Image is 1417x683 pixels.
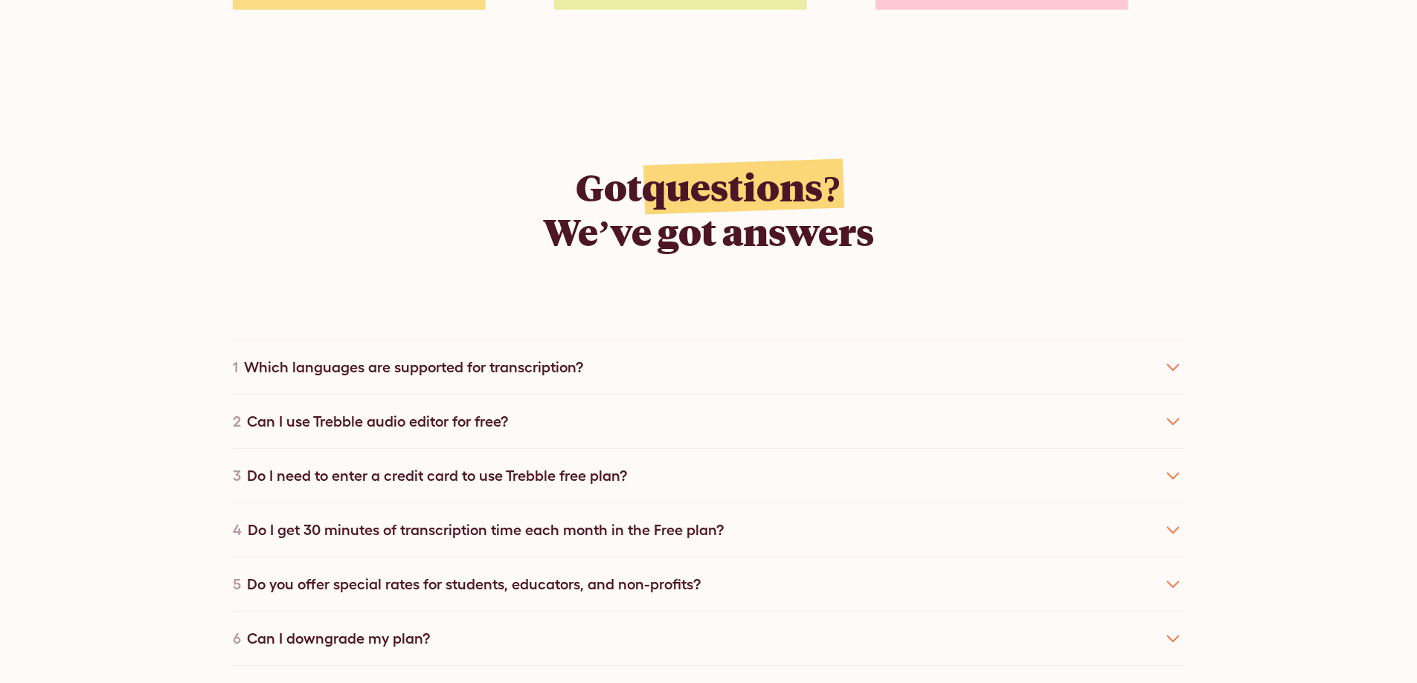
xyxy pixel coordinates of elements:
[233,464,241,487] div: 3
[233,519,242,541] div: 4
[233,627,241,650] div: 6
[642,162,841,211] span: questions?
[233,356,238,378] div: 1
[247,464,627,487] div: Do I need to enter a credit card to use Trebble free plan?
[247,573,701,595] div: Do you offer special rates for students, educators, and non-profits?
[233,573,241,595] div: 5
[248,519,724,541] div: Do I get 30 minutes of transcription time each month in the Free plan?
[543,164,875,253] h2: Got We’ve got answers
[247,410,508,433] div: Can I use Trebble audio editor for free?
[244,356,583,378] div: Which languages are supported for transcription?
[247,627,430,650] div: Can I downgrade my plan?
[233,410,241,433] div: 2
